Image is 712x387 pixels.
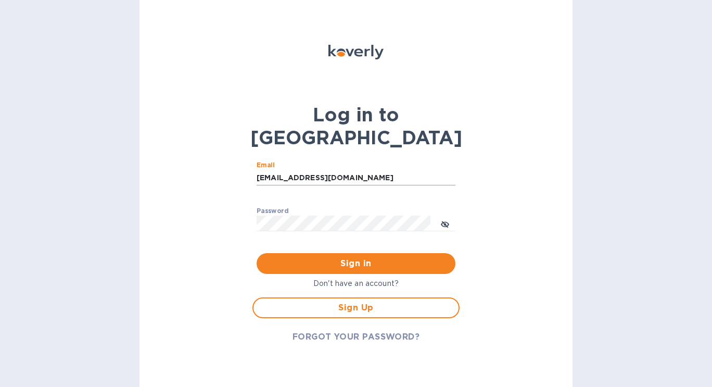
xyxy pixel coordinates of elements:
[293,331,420,343] span: FORGOT YOUR PASSWORD?
[284,327,428,347] button: FORGOT YOUR PASSWORD?
[252,278,460,289] p: Don't have an account?
[262,302,450,314] span: Sign Up
[265,257,447,270] span: Sign in
[252,297,460,318] button: Sign Up
[328,45,384,59] img: Koverly
[250,103,462,149] b: Log in to [GEOGRAPHIC_DATA]
[257,208,288,215] label: Password
[435,213,455,234] button: toggle password visibility
[257,253,455,274] button: Sign in
[257,163,275,169] label: Email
